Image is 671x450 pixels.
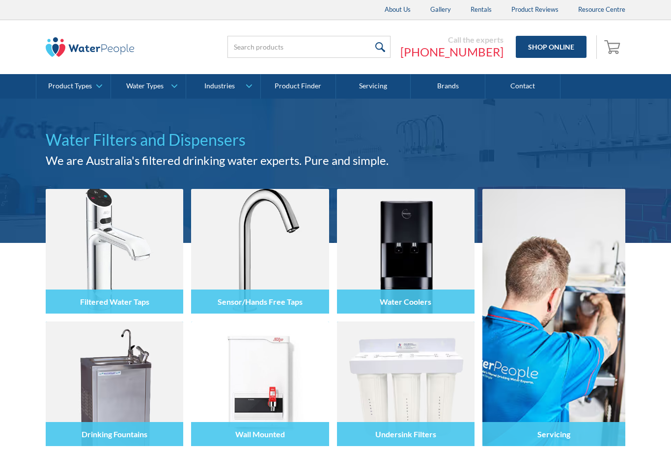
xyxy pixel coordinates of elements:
a: Brands [411,74,485,99]
h4: Filtered Water Taps [80,297,149,306]
a: Product Types [36,74,111,99]
h4: Drinking Fountains [82,429,147,439]
img: Drinking Fountains [46,321,183,446]
div: Call the experts [400,35,503,45]
a: Servicing [336,74,411,99]
img: Undersink Filters [337,321,475,446]
img: Wall Mounted [191,321,329,446]
a: Industries [186,74,260,99]
div: Product Types [48,82,92,90]
div: Water Types [126,82,164,90]
a: [PHONE_NUMBER] [400,45,503,59]
a: Shop Online [516,36,587,58]
img: Filtered Water Taps [46,189,183,314]
img: The Water People [46,37,134,57]
a: Servicing [482,189,625,446]
h4: Wall Mounted [235,429,285,439]
input: Search products [227,36,391,58]
div: Industries [204,82,235,90]
a: Contact [485,74,560,99]
img: Water Coolers [337,189,475,314]
h4: Sensor/Hands Free Taps [218,297,303,306]
h4: Servicing [537,429,570,439]
img: Sensor/Hands Free Taps [191,189,329,314]
a: Product Finder [261,74,335,99]
h4: Undersink Filters [375,429,436,439]
a: Open empty cart [602,35,625,59]
a: Water Types [111,74,185,99]
h4: Water Coolers [380,297,431,306]
img: shopping cart [604,39,623,54]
